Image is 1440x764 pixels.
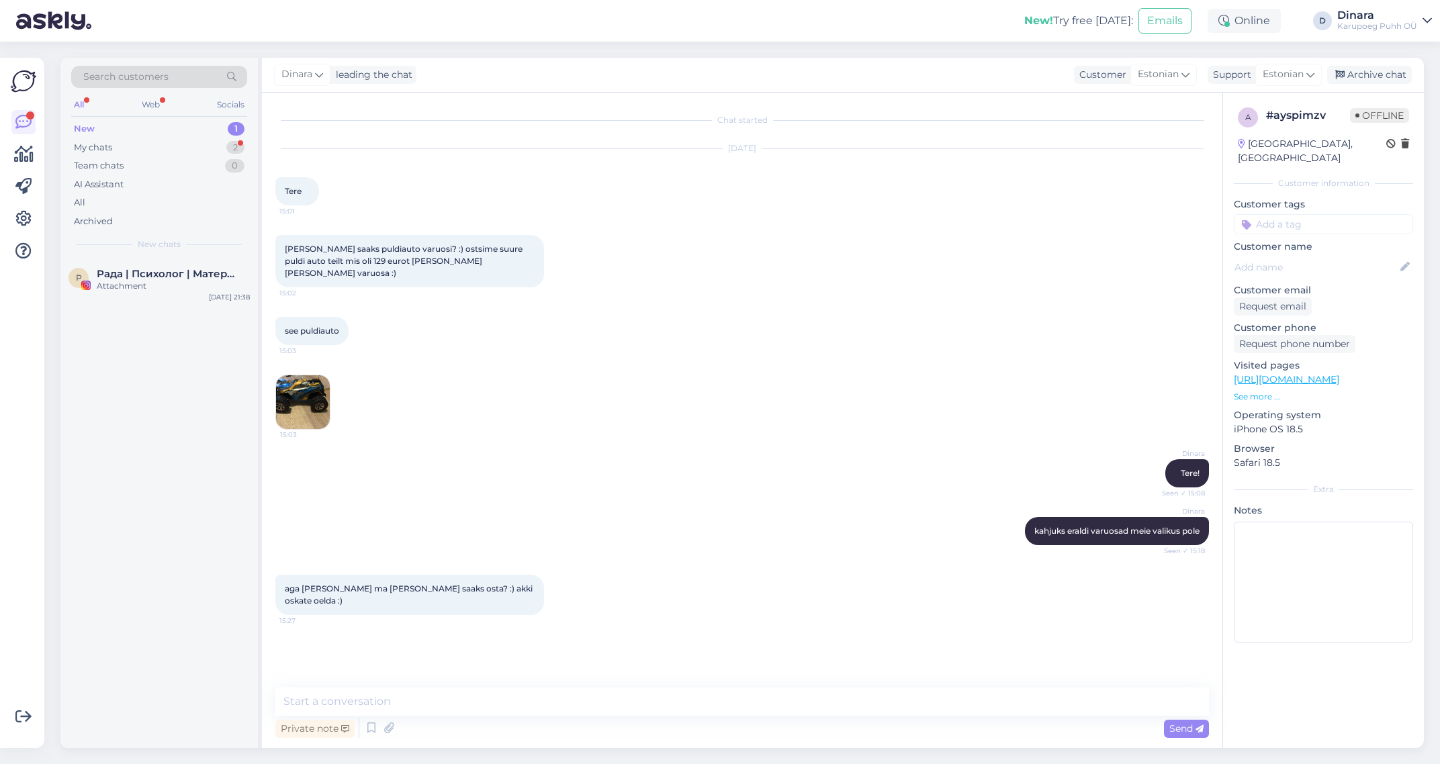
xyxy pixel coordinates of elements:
[330,68,412,82] div: leading the chat
[74,178,124,191] div: AI Assistant
[1034,526,1200,536] span: kahjuks eraldi varuosad meie valikus pole
[71,96,87,113] div: All
[279,616,330,626] span: 15:27
[1263,67,1304,82] span: Estonian
[1337,10,1432,32] a: DinaraKarupoeg Puhh OÜ
[1234,391,1413,403] p: See more ...
[1234,240,1413,254] p: Customer name
[139,96,163,113] div: Web
[1138,67,1179,82] span: Estonian
[285,244,525,278] span: [PERSON_NAME] saaks puldiauto varuosi? :) ostsime suure puldi auto teilt mis oli 129 eurot [PERSO...
[1155,506,1205,516] span: Dinara
[1024,13,1133,29] div: Try free [DATE]:
[1234,177,1413,189] div: Customer information
[214,96,247,113] div: Socials
[225,159,244,173] div: 0
[226,141,244,154] div: 2
[1266,107,1350,124] div: # ayspimzv
[1234,297,1312,316] div: Request email
[138,238,181,250] span: New chats
[1234,197,1413,211] p: Customer tags
[1208,9,1281,33] div: Online
[209,292,250,302] div: [DATE] 21:38
[97,268,236,280] span: Рада | Психолог | Материнство
[280,430,330,440] span: 15:03
[279,288,330,298] span: 15:02
[1337,21,1417,32] div: Karupoeg Puhh OÜ
[83,70,169,84] span: Search customers
[1234,214,1413,234] input: Add a tag
[74,215,113,228] div: Archived
[1169,722,1204,734] span: Send
[1245,112,1251,122] span: a
[1350,108,1409,123] span: Offline
[1155,546,1205,556] span: Seen ✓ 15:18
[1155,448,1205,459] span: Dinara
[276,375,330,429] img: Attachment
[1234,283,1413,297] p: Customer email
[1234,422,1413,436] p: iPhone OS 18.5
[1238,137,1386,165] div: [GEOGRAPHIC_DATA], [GEOGRAPHIC_DATA]
[1208,68,1251,82] div: Support
[275,114,1209,126] div: Chat started
[1155,488,1205,498] span: Seen ✓ 15:08
[281,67,312,82] span: Dinara
[1337,10,1417,21] div: Dinara
[11,68,36,94] img: Askly Logo
[1234,483,1413,495] div: Extra
[1234,321,1413,335] p: Customer phone
[228,122,244,136] div: 1
[1327,66,1412,84] div: Archive chat
[1234,504,1413,518] p: Notes
[1074,68,1126,82] div: Customer
[285,186,302,196] span: Tere
[275,142,1209,154] div: [DATE]
[74,141,112,154] div: My chats
[97,280,250,292] div: Attachment
[1234,408,1413,422] p: Operating system
[1234,442,1413,456] p: Browser
[279,206,330,216] span: 15:01
[1234,335,1355,353] div: Request phone number
[285,326,339,336] span: see puldiauto
[285,583,535,606] span: aga [PERSON_NAME] ma [PERSON_NAME] saaks osta? :) akki oskate oelda :)
[74,122,95,136] div: New
[1313,11,1332,30] div: D
[1024,14,1053,27] b: New!
[74,196,85,209] div: All
[1234,373,1339,385] a: [URL][DOMAIN_NAME]
[275,720,355,738] div: Private note
[1181,468,1200,478] span: Tere!
[1234,359,1413,373] p: Visited pages
[1234,260,1398,275] input: Add name
[76,273,82,283] span: Р
[1234,456,1413,470] p: Safari 18.5
[74,159,124,173] div: Team chats
[1138,8,1191,34] button: Emails
[279,346,330,356] span: 15:03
